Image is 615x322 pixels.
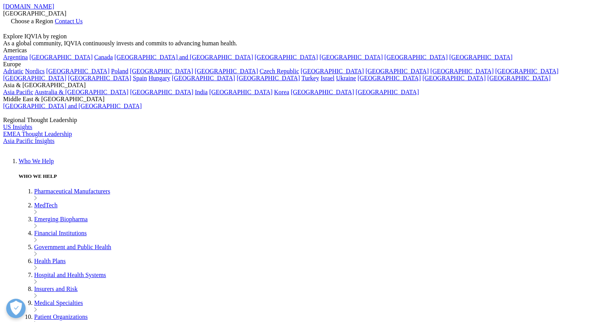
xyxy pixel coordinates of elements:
[11,18,53,24] span: Choose a Region
[34,313,88,320] a: Patient Organizations
[195,68,258,74] a: [GEOGRAPHIC_DATA]
[3,10,612,17] div: [GEOGRAPHIC_DATA]
[3,47,612,54] div: Americas
[336,75,356,81] a: Ukraine
[133,75,147,81] a: Spain
[34,258,66,264] a: Health Plans
[34,286,78,292] a: Insurers and Risk
[94,54,113,60] a: Canada
[34,300,83,306] a: Medical Specialties
[3,131,72,137] a: EMEA Thought Leadership
[34,188,110,195] a: Pharmaceutical Manufacturers
[3,82,612,89] div: Asia & [GEOGRAPHIC_DATA]
[320,75,334,81] a: Israel
[35,89,128,95] a: Australia & [GEOGRAPHIC_DATA]
[255,54,318,60] a: [GEOGRAPHIC_DATA]
[3,33,612,40] div: Explore IQVIA by region
[6,299,26,318] button: Open Preferences
[495,68,558,74] a: [GEOGRAPHIC_DATA]
[260,68,299,74] a: Czech Republic
[195,89,208,95] a: India
[385,54,448,60] a: [GEOGRAPHIC_DATA]
[149,75,170,81] a: Hungary
[3,124,32,130] a: US Insights
[319,54,383,60] a: [GEOGRAPHIC_DATA]
[55,18,83,24] a: Contact Us
[487,75,551,81] a: [GEOGRAPHIC_DATA]
[3,89,33,95] a: Asia Pacific
[130,89,193,95] a: [GEOGRAPHIC_DATA]
[3,54,28,60] a: Argentina
[34,244,111,250] a: Government and Public Health
[3,103,142,109] a: [GEOGRAPHIC_DATA] and [GEOGRAPHIC_DATA]
[19,158,54,164] a: Who We Help
[274,89,289,95] a: Korea
[111,68,128,74] a: Poland
[3,40,612,47] div: As a global community, IQVIA continuously invests and commits to advancing human health.
[301,68,364,74] a: [GEOGRAPHIC_DATA]
[34,230,87,236] a: Financial Institutions
[114,54,253,60] a: [GEOGRAPHIC_DATA] and [GEOGRAPHIC_DATA]
[3,138,54,144] a: Asia Pacific Insights
[172,75,235,81] a: [GEOGRAPHIC_DATA]
[46,68,109,74] a: [GEOGRAPHIC_DATA]
[3,75,66,81] a: [GEOGRAPHIC_DATA]
[366,68,429,74] a: [GEOGRAPHIC_DATA]
[209,89,272,95] a: [GEOGRAPHIC_DATA]
[237,75,300,81] a: [GEOGRAPHIC_DATA]
[449,54,513,60] a: [GEOGRAPHIC_DATA]
[3,68,23,74] a: Adriatic
[34,272,106,278] a: Hospital and Health Systems
[357,75,421,81] a: [GEOGRAPHIC_DATA]
[19,173,612,179] h5: WHO WE HELP
[29,54,93,60] a: [GEOGRAPHIC_DATA]
[3,61,612,68] div: Europe
[25,68,45,74] a: Nordics
[430,68,494,74] a: [GEOGRAPHIC_DATA]
[130,68,193,74] a: [GEOGRAPHIC_DATA]
[34,202,57,208] a: MedTech
[301,75,319,81] a: Turkey
[3,96,612,103] div: Middle East & [GEOGRAPHIC_DATA]
[3,117,612,124] div: Regional Thought Leadership
[423,75,486,81] a: [GEOGRAPHIC_DATA]
[291,89,354,95] a: [GEOGRAPHIC_DATA]
[34,216,88,222] a: Emerging Biopharma
[356,89,419,95] a: [GEOGRAPHIC_DATA]
[68,75,131,81] a: [GEOGRAPHIC_DATA]
[3,3,54,10] a: [DOMAIN_NAME]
